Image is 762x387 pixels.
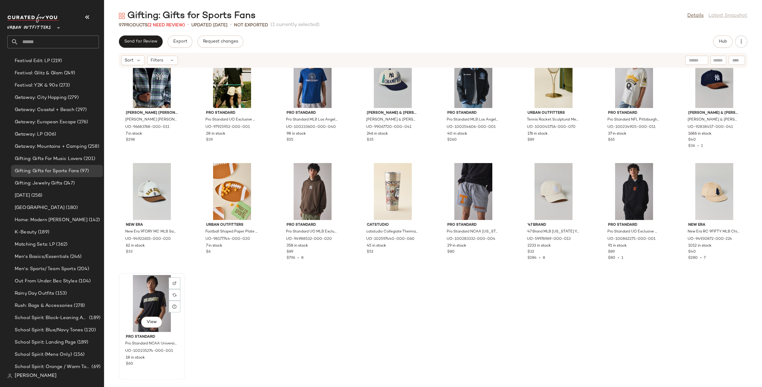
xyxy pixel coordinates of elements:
span: (189) [37,229,49,236]
span: '47 Brand [527,222,580,228]
img: 94930872_224_b [683,163,745,220]
span: (142) [88,217,100,224]
span: (219) [50,58,62,65]
span: (306) [43,131,56,138]
span: catstudio [367,222,419,228]
span: School Spirit (Mens Only) [15,351,72,358]
span: Rush: Bags & Accessories [15,302,73,309]
span: New Era 9FORY MC MLB San Diego Padres Hat in Brown, Men's at Urban Outfitters [125,229,177,235]
span: Men's Basics/Essentials [15,253,69,260]
span: $33 [126,249,133,255]
span: UO-99067720-000-041 [366,125,411,130]
span: UO-92838457-000-041 [688,125,733,130]
span: Getaway: Coastal + Beach [15,106,74,113]
span: Pro Standard NCAA University Of [US_STATE] Buffaloes Team Logo Tee in Black, Men's at Urban Outfi... [125,341,177,347]
span: Tennis Racket Sculptural Metal Side Table in Gold at Urban Outfitters [527,117,579,123]
button: Hub [713,35,733,48]
span: Hub [719,39,727,44]
span: New Era RC 9FIFTY MLB Chicago Cubs Suede Hat in Tan, Men's at Urban Outfitters [688,229,740,235]
span: [PERSON_NAME] [PERSON_NAME] [126,110,178,116]
span: Home: Modern [PERSON_NAME] [15,217,88,224]
span: Pro Standard [287,222,339,228]
span: Pro Standard [126,334,178,340]
span: UO-94988532-000-020 [286,236,332,242]
span: 28 in stock [206,131,225,137]
img: 100862275_001_b [603,163,665,220]
span: 29 in stock [447,243,466,249]
span: 37 in stock [608,131,626,137]
span: Rainy Day Outfits [15,290,54,297]
span: (279) [66,94,79,101]
span: Festival: Y2K & 90s [15,82,58,89]
span: Gifting: Gifts For Music Lovers [15,155,82,162]
span: catstudio Collegiate Thermal Insulated Tumbler in [GEOGRAPHIC_DATA][US_STATE] at Urban Outfitters [366,229,418,235]
span: Festival Edit: LP [15,58,50,65]
p: updated [DATE] [191,22,227,28]
span: • [537,256,543,260]
span: (204) [76,266,89,273]
span: $89 [527,137,534,143]
span: $284 [527,256,537,260]
span: [PERSON_NAME] [15,372,57,380]
span: 1 [701,144,703,148]
span: • [295,256,301,260]
span: UO-96683768-000-011 [125,125,169,130]
span: New Era [688,222,740,228]
span: School Spirit: Landing Page [15,339,76,346]
span: $298 [126,137,135,143]
button: Export [167,35,192,48]
span: Sort [125,57,133,64]
span: $89 [608,249,615,255]
span: (153) [54,290,67,297]
span: 358 in stock [287,243,308,249]
span: UO-100234905-000-011 [607,125,655,130]
span: UO-100862275-000-001 [607,236,655,242]
img: 98177744_020_b [201,163,263,220]
span: • [230,21,231,29]
button: Request changes [197,35,243,48]
span: UO-100045756-000-070 [527,125,576,130]
span: UO-102597440-000-060 [366,236,415,242]
span: (276) [76,119,88,126]
span: 7 in stock [206,243,222,249]
span: (104) [77,278,91,285]
span: Export [173,39,187,44]
img: 59976969_013_b [523,163,584,220]
span: 176 in stock [527,131,548,137]
span: Pro Standard NFL Pittsburgh Steelers Graphic Tee in Ivory, Men's at Urban Outfitters [607,117,659,123]
span: (69) [90,363,100,370]
span: Getaway: European Escape [15,119,76,126]
span: (2 Need Review) [148,23,185,28]
span: $36 [688,144,695,148]
span: (97) [79,168,89,175]
span: 62 in stock [126,243,145,249]
span: (156) [72,351,85,358]
span: Pro Standard [608,110,660,116]
span: '47 Brand MLB [US_STATE] Yankees Clean Up Hat in Neutral at Urban Outfitters [527,229,579,235]
span: Pro Standard [447,110,499,116]
div: Gifting: Gifts for Sports Fans [119,10,256,22]
span: 246 in stock [367,131,388,137]
span: [PERSON_NAME] & [PERSON_NAME] MLB [US_STATE] Yankees Champs Deadstock Hat in Navy, Men's at Urban... [366,117,418,123]
button: View [141,317,162,328]
a: Details [687,12,704,20]
span: 18 in stock [126,355,145,361]
img: 102597440_060_b [362,163,424,220]
span: Pro Standard [206,110,258,116]
span: Filters [151,57,163,64]
span: 1 [621,256,623,260]
span: Pro Standard UO Exclusive MLB [US_STATE] Yankees Team Logo Tee in Black, Men's at Urban Outfitters [205,117,257,123]
span: (273) [58,82,70,89]
span: 1012 in stock [688,243,711,249]
span: Men's: Sports/ Team Sports [15,266,76,273]
span: Getaway: Mountains + Camping [15,143,87,150]
span: (297) [74,106,87,113]
span: UO-94922655-000-020 [125,236,171,242]
span: Pro Standard MLB Los Angeles Dodgers Team Logo Varsity Jacket in Black, Men's at Urban Outfitters [447,117,499,123]
span: UO-98177744-000-020 [205,236,250,242]
span: 2233 in stock [527,243,551,249]
span: $80 [608,256,615,260]
span: (278) [73,302,85,309]
span: UO-100254606-000-001 [447,125,496,130]
img: cfy_white_logo.C9jOOHJF.svg [7,14,59,23]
